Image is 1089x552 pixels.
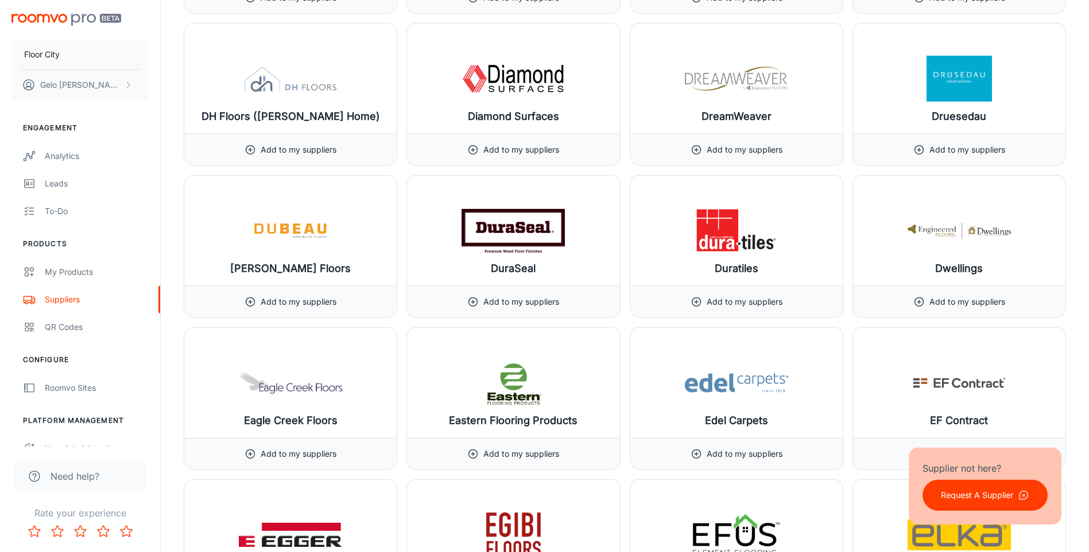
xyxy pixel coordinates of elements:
[705,413,768,429] h6: Edel Carpets
[908,360,1011,406] img: EF Contract
[45,293,149,306] div: Suppliers
[923,480,1048,511] button: Request A Supplier
[24,48,60,61] p: Floor City
[9,506,151,520] p: Rate your experience
[45,382,149,394] div: Roomvo Sites
[261,143,336,156] p: Add to my suppliers
[702,108,772,125] h6: DreamWeaver
[462,208,565,254] img: DuraSeal
[930,413,988,429] h6: EF Contract
[11,70,149,100] button: Gelo [PERSON_NAME]
[45,177,149,190] div: Leads
[932,108,986,125] h6: Druesedau
[685,208,788,254] img: Duratiles
[462,56,565,102] img: Diamond Surfaces
[707,448,782,460] p: Add to my suppliers
[244,413,338,429] h6: Eagle Creek Floors
[941,489,1013,502] p: Request A Supplier
[929,143,1005,156] p: Add to my suppliers
[239,208,342,254] img: Dubeau Floors
[483,448,559,460] p: Add to my suppliers
[715,261,758,277] h6: Duratiles
[46,520,69,543] button: Rate 2 star
[261,448,336,460] p: Add to my suppliers
[51,469,99,483] span: Need help?
[462,360,565,406] img: Eastern Flooring Products
[45,150,149,162] div: Analytics
[483,143,559,156] p: Add to my suppliers
[923,461,1048,475] p: Supplier not here?
[230,261,351,277] h6: [PERSON_NAME] Floors
[449,413,578,429] h6: Eastern Flooring Products
[929,296,1005,308] p: Add to my suppliers
[201,108,380,125] h6: DH Floors ([PERSON_NAME] Home)
[707,143,782,156] p: Add to my suppliers
[935,261,983,277] h6: Dwellings
[45,205,149,217] div: To-do
[483,296,559,308] p: Add to my suppliers
[11,40,149,69] button: Floor City
[45,321,149,333] div: QR Codes
[468,108,559,125] h6: Diamond Surfaces
[261,296,336,308] p: Add to my suppliers
[908,56,1011,102] img: Druesedau
[69,520,92,543] button: Rate 3 star
[40,79,121,91] p: Gelo [PERSON_NAME]
[11,14,121,26] img: Roomvo PRO Beta
[685,56,788,102] img: DreamWeaver
[23,520,46,543] button: Rate 1 star
[239,360,342,406] img: Eagle Creek Floors
[45,266,149,278] div: My Products
[239,56,342,102] img: DH Floors (Dixie Home)
[685,360,788,406] img: Edel Carpets
[45,442,149,455] div: User Administration
[707,296,782,308] p: Add to my suppliers
[92,520,115,543] button: Rate 4 star
[115,520,138,543] button: Rate 5 star
[908,208,1011,254] img: Dwellings
[491,261,536,277] h6: DuraSeal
